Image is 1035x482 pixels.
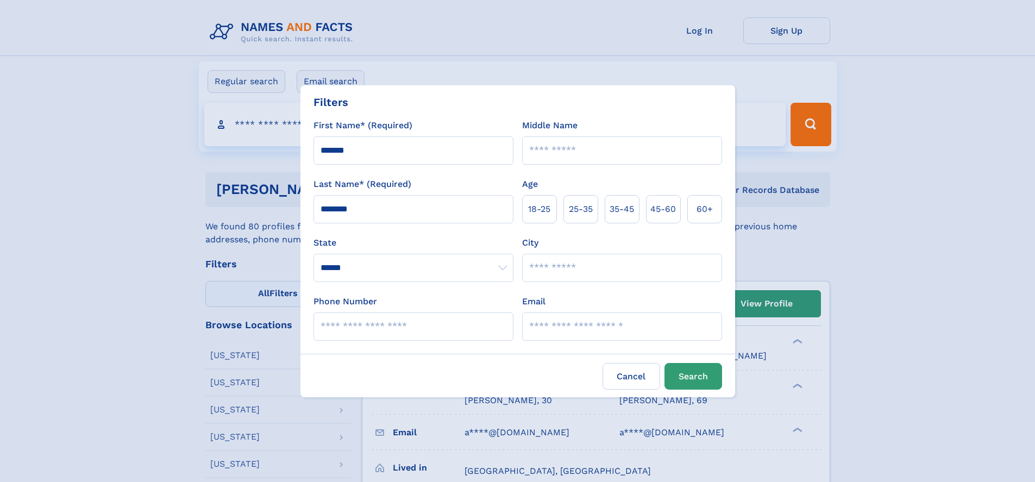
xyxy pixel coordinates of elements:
[522,236,538,249] label: City
[528,203,550,216] span: 18‑25
[610,203,634,216] span: 35‑45
[313,94,348,110] div: Filters
[697,203,713,216] span: 60+
[603,363,660,390] label: Cancel
[522,119,578,132] label: Middle Name
[522,178,538,191] label: Age
[313,178,411,191] label: Last Name* (Required)
[313,119,412,132] label: First Name* (Required)
[650,203,676,216] span: 45‑60
[313,236,513,249] label: State
[664,363,722,390] button: Search
[522,295,545,308] label: Email
[569,203,593,216] span: 25‑35
[313,295,377,308] label: Phone Number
